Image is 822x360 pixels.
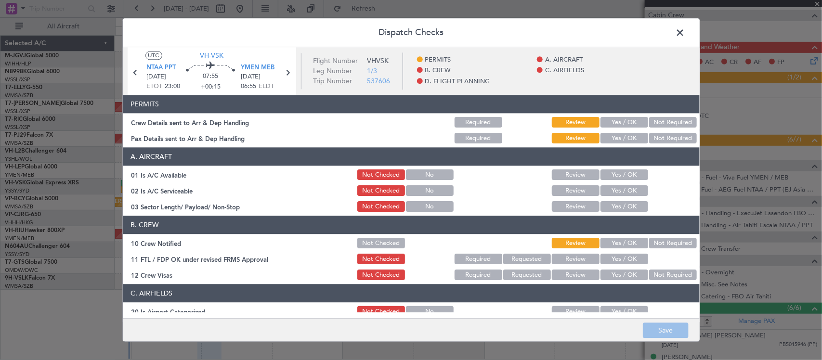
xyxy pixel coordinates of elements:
button: Not Required [649,270,697,281]
button: Yes / OK [600,307,648,317]
button: Not Required [649,133,697,144]
button: Yes / OK [600,238,648,249]
button: Yes / OK [600,186,648,196]
button: Yes / OK [600,254,648,265]
button: Yes / OK [600,117,648,128]
header: Dispatch Checks [123,18,700,47]
button: Yes / OK [600,170,648,180]
button: Not Required [649,238,697,249]
button: Yes / OK [600,270,648,281]
button: Yes / OK [600,202,648,212]
button: Not Required [649,117,697,128]
button: Yes / OK [600,133,648,144]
